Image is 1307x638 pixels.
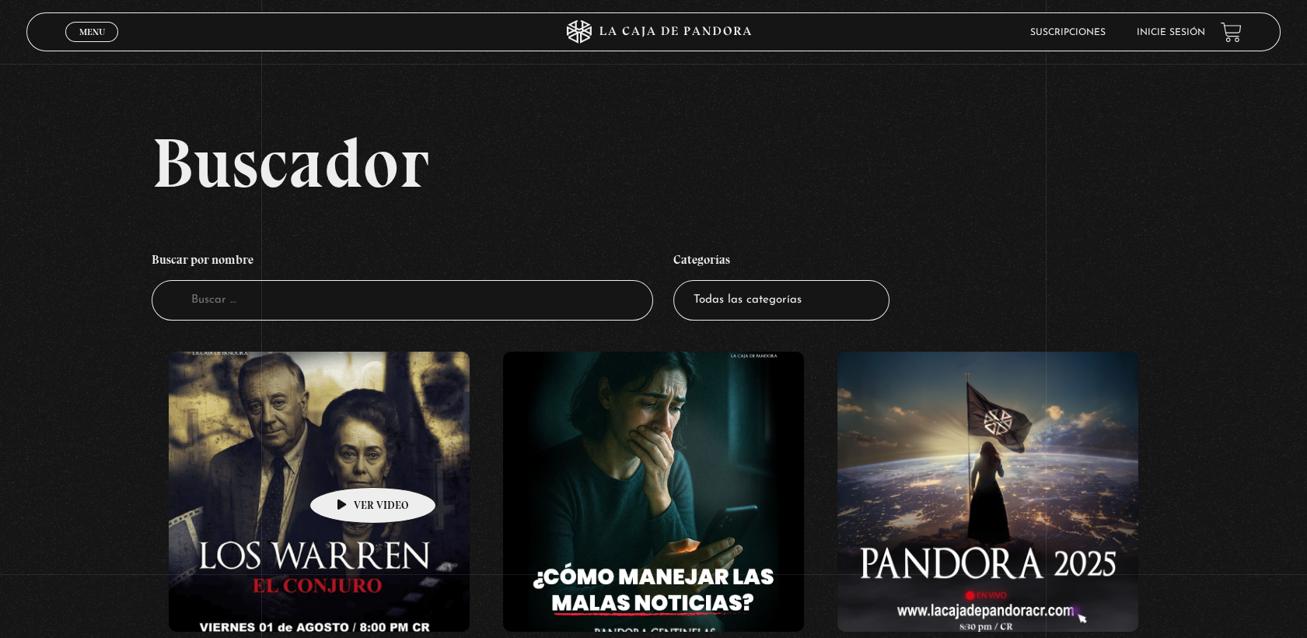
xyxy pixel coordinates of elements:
span: Menu [79,27,105,37]
a: Inicie sesión [1137,28,1205,37]
h4: Categorías [673,244,889,280]
span: Cerrar [74,40,110,51]
a: Suscripciones [1030,28,1106,37]
a: View your shopping cart [1221,22,1242,43]
h2: Buscador [152,128,1281,198]
h4: Buscar por nombre [152,244,654,280]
